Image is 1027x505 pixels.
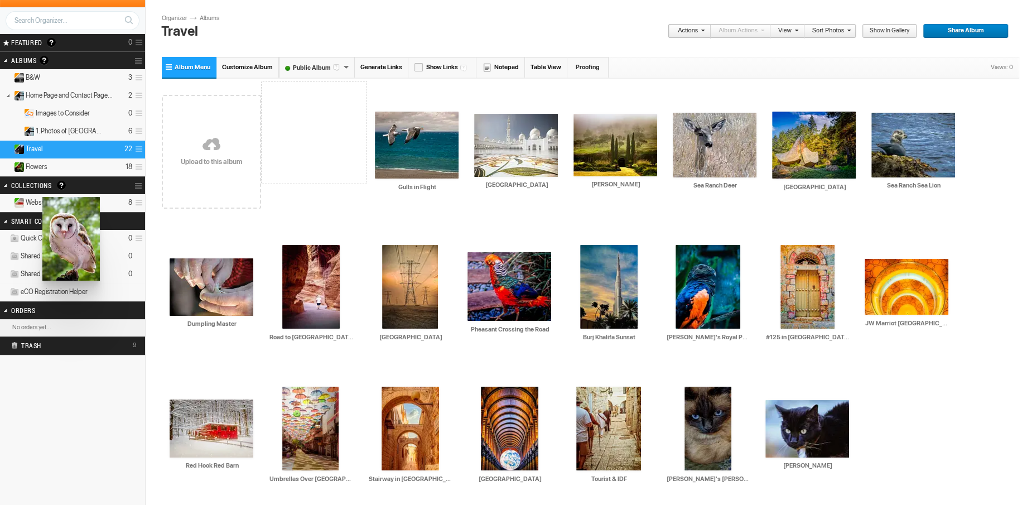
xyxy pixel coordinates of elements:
[871,113,955,177] img: Sea_Ranch_Sea_Lion_%281_of_1%29.webp
[382,387,439,470] img: Stairway_in_Jerusalum.webp
[467,252,551,321] img: Pheasant_Crossing_the_Road.webp
[9,270,20,279] img: ico_album_coll.png
[21,234,77,243] span: Quick Collection
[770,24,798,39] a: View
[673,181,758,191] input: Sea Ranch Deer
[6,11,139,30] input: Search Organizer...
[8,38,42,47] span: FEATURED
[666,474,751,484] input: Tosca's Curly Whisker
[567,474,652,484] input: Tourist & IDF
[20,127,35,136] ins: Unlisted Album
[11,52,105,69] h2: Albums
[673,113,756,177] img: Sea_Ranch_Deer.webp
[382,245,438,329] img: Abu_Dhabi_Desert.webp
[26,162,47,171] span: Flowers
[804,24,851,39] a: Sort Photos
[26,198,80,207] span: Website homepage
[772,112,856,179] img: Sea_Ranch_Chapel.webp
[1,162,12,171] a: Expand
[9,234,20,243] img: ico_album_quick.png
[985,57,1019,78] div: Views: 0
[765,400,849,458] img: Baldwin.webp
[711,24,764,39] a: Album Actions
[923,24,1001,39] span: Share Album
[780,245,835,329] img: _125_in_Jerusalem.webp
[525,57,567,78] a: Table View
[567,332,652,342] input: Burj Khalifa Sunset
[282,387,339,470] img: Umbrellas_Over_Antalya.webp
[573,114,657,176] img: Antinori_Napa_%281_of_1%29.webp
[666,332,751,342] input: Pesquet's Royal Parrot
[26,145,42,153] span: Travel
[11,302,105,319] h2: Orders
[21,287,88,296] span: eCO Registration Helper
[765,460,850,470] input: Baldwin
[21,270,59,278] span: Shared By Me
[11,177,105,194] h2: Collections
[11,106,22,114] a: Expand
[36,109,90,118] span: Images to Consider
[170,400,253,458] img: Red_Hook_Red_Barn.webp
[467,474,552,484] input: Trinity Old Library Dublin
[865,318,949,328] input: JW Marriot Dubai
[134,178,145,194] a: Collection Options
[567,57,609,78] a: Proofing
[26,91,113,100] span: Home Page and Contact Page Photos
[1,198,12,206] a: Expand
[9,287,20,297] img: ico_album_coll.png
[42,197,100,281] img: Owl_Looking_at_You.webp
[269,332,354,342] input: Road to Petra
[772,182,857,192] input: Sea Ranch Chapel
[9,145,25,154] ins: Public Album
[11,337,115,354] h2: Trash
[170,258,253,316] img: Dumpling_Master.webp
[269,474,354,484] input: Umbrellas Over Antalya
[11,124,22,132] a: Expand
[865,259,948,315] img: JW_Marriot_Dubai.webp
[1,73,12,81] a: Expand
[9,91,25,100] ins: Unlisted Album
[21,252,65,261] span: Shared With Me
[9,252,20,261] img: ico_album_coll.png
[36,127,104,136] span: 1. Photos of Teveia
[576,387,641,470] img: Tourist__IDF.webp
[20,109,35,118] ins: Unlisted Album
[26,73,40,82] span: B&W
[375,182,460,192] input: Gulls in Flight
[170,461,254,471] input: Red Hook Red Barn
[474,114,558,177] img: Grand_Mosque_Abu_Dhabi.webp
[476,57,525,78] a: Notepad
[170,319,254,329] input: Dumpling Master
[871,181,956,191] input: Sea Ranch Sea Lion
[279,64,343,71] font: Public Album
[9,162,25,172] ins: Public Album
[573,180,658,190] input: Antinori Napa
[355,57,408,78] a: Generate Links
[282,245,340,329] img: Road_to_Petra.webp
[197,14,230,23] a: Albums
[862,24,909,39] span: Show in Gallery
[580,245,638,329] img: Burj_Khalifa_Sunset.webp
[368,474,453,484] input: Stairway in Jerusalum
[9,198,25,208] ins: Public Collection
[12,324,51,331] b: No orders yet...
[368,332,453,342] input: Abu Dhabi Desert
[11,213,105,229] h2: Smart Collections
[684,387,731,470] img: Tosca_s_Curly_Whisker.webp
[1,145,12,153] a: Collapse
[408,57,476,78] a: Show Links
[668,24,705,39] a: Actions
[481,387,538,470] img: Trinity_Old_Library_Dublin.webp
[175,64,210,71] span: Album Menu
[474,180,559,190] input: Grand Mosque Abu Dhabi
[765,332,850,342] input: #125 in Jerusalem
[118,11,139,30] a: Search
[222,64,273,71] span: Customize Album
[9,73,25,83] ins: Unlisted Album
[862,24,917,39] a: Show in Gallery
[467,325,552,335] input: Pheasant Crossing the Road
[676,245,740,329] img: Pesquet_s_Royal_Parrot.webp
[375,112,459,179] img: Gulls_in_Flight.webp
